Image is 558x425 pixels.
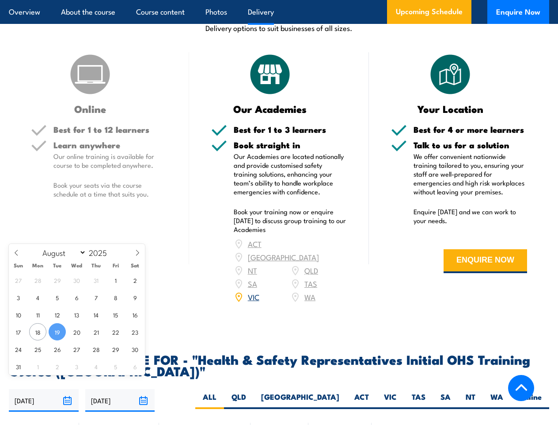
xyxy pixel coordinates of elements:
[248,291,259,302] a: VIC
[87,340,105,358] span: August 28, 2025
[9,263,28,268] span: Sun
[49,323,66,340] span: August 19, 2025
[53,141,167,149] h5: Learn anywhere
[195,392,224,409] label: ALL
[29,323,46,340] span: August 18, 2025
[28,263,48,268] span: Mon
[414,152,527,196] p: We offer convenient nationwide training tailored to you, ensuring your staff are well-prepared fo...
[376,392,404,409] label: VIC
[68,306,85,323] span: August 13, 2025
[68,340,85,358] span: August 27, 2025
[9,353,549,376] h2: UPCOMING SCHEDULE FOR - "Health & Safety Representatives Initial OHS Training Course ([GEOGRAPHIC...
[433,392,458,409] label: SA
[53,181,167,198] p: Book your seats via the course schedule at a time that suits you.
[234,207,347,234] p: Book your training now or enquire [DATE] to discuss group training to our Academies
[224,392,254,409] label: QLD
[49,271,66,289] span: July 29, 2025
[126,358,144,375] span: September 6, 2025
[53,125,167,134] h5: Best for 1 to 12 learners
[126,323,144,340] span: August 23, 2025
[86,247,115,258] input: Year
[9,389,79,412] input: From date
[29,271,46,289] span: July 28, 2025
[511,392,549,409] label: Online
[126,289,144,306] span: August 9, 2025
[85,389,155,412] input: To date
[10,358,27,375] span: August 31, 2025
[87,306,105,323] span: August 14, 2025
[29,358,46,375] span: September 1, 2025
[234,152,347,196] p: Our Academies are located nationally and provide customised safety training solutions, enhancing ...
[414,141,527,149] h5: Talk to us for a solution
[49,358,66,375] span: September 2, 2025
[10,271,27,289] span: July 27, 2025
[106,263,125,268] span: Fri
[9,23,549,33] p: Delivery options to suit businesses of all sizes.
[49,289,66,306] span: August 5, 2025
[234,141,347,149] h5: Book straight in
[87,358,105,375] span: September 4, 2025
[211,104,330,114] h3: Our Academies
[67,263,87,268] span: Wed
[404,392,433,409] label: TAS
[49,340,66,358] span: August 26, 2025
[29,289,46,306] span: August 4, 2025
[126,306,144,323] span: August 16, 2025
[414,125,527,134] h5: Best for 4 or more learners
[444,249,527,273] button: ENQUIRE NOW
[87,271,105,289] span: July 31, 2025
[234,125,347,134] h5: Best for 1 to 3 learners
[29,340,46,358] span: August 25, 2025
[126,271,144,289] span: August 2, 2025
[107,271,124,289] span: August 1, 2025
[414,207,527,225] p: Enquire [DATE] and we can work to your needs.
[68,358,85,375] span: September 3, 2025
[53,152,167,170] p: Our online training is available for course to be completed anywhere.
[10,340,27,358] span: August 24, 2025
[10,289,27,306] span: August 3, 2025
[107,289,124,306] span: August 8, 2025
[483,392,511,409] label: WA
[87,289,105,306] span: August 7, 2025
[68,289,85,306] span: August 6, 2025
[31,104,149,114] h3: Online
[126,340,144,358] span: August 30, 2025
[391,104,509,114] h3: Your Location
[29,306,46,323] span: August 11, 2025
[107,340,124,358] span: August 29, 2025
[68,323,85,340] span: August 20, 2025
[10,323,27,340] span: August 17, 2025
[87,323,105,340] span: August 21, 2025
[87,263,106,268] span: Thu
[125,263,145,268] span: Sat
[10,306,27,323] span: August 10, 2025
[254,392,347,409] label: [GEOGRAPHIC_DATA]
[458,392,483,409] label: NT
[347,392,376,409] label: ACT
[68,271,85,289] span: July 30, 2025
[107,323,124,340] span: August 22, 2025
[107,358,124,375] span: September 5, 2025
[49,306,66,323] span: August 12, 2025
[107,306,124,323] span: August 15, 2025
[38,247,87,258] select: Month
[48,263,67,268] span: Tue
